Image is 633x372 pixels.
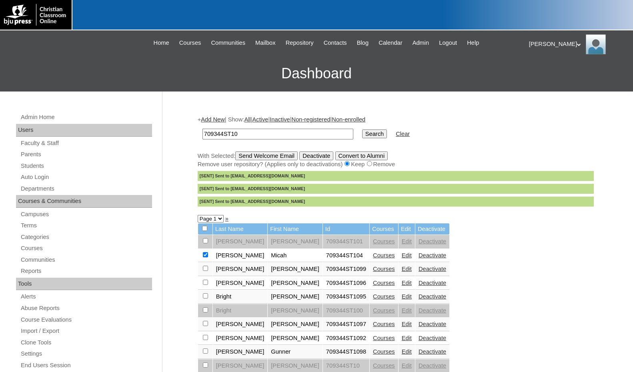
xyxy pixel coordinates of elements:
input: Search [202,129,353,139]
td: Deactivate [415,223,449,235]
td: Last Name [213,223,268,235]
td: Bright [213,304,268,318]
a: Courses [373,335,395,341]
span: Repository [286,38,314,48]
a: Courses [373,280,395,286]
td: First Name [268,223,323,235]
img: Melanie Sevilla [586,34,606,54]
td: Edit [399,223,415,235]
a: Deactivate [419,307,446,314]
span: Blog [357,38,369,48]
a: Departments [20,184,152,194]
div: [SENT] Sent to [EMAIL_ADDRESS][DOMAIN_NAME] [198,184,594,194]
a: Students [20,161,152,171]
a: Deactivate [419,238,446,245]
a: Deactivate [419,293,446,300]
a: Terms [20,221,152,231]
td: [PERSON_NAME] [268,235,323,249]
a: Courses [373,348,395,355]
a: Edit [402,280,412,286]
td: [PERSON_NAME] [268,263,323,276]
a: Edit [402,321,412,327]
a: Courses [175,38,205,48]
a: Edit [402,307,412,314]
a: Logout [435,38,461,48]
input: Search [362,129,387,138]
a: Calendar [375,38,406,48]
a: Edit [402,335,412,341]
td: 709344ST1098 [323,345,369,359]
a: Parents [20,149,152,159]
div: Remove user repository? (Applies only to deactivations) Keep Remove [198,160,594,169]
td: [PERSON_NAME] [268,304,323,318]
input: Deactivate [299,151,333,160]
span: Contacts [324,38,347,48]
a: Deactivate [419,252,446,259]
a: Edit [402,362,412,369]
td: [PERSON_NAME] [213,332,268,345]
td: [PERSON_NAME] [213,249,268,263]
td: [PERSON_NAME] [213,345,268,359]
a: Courses [373,321,395,327]
td: 709344ST1099 [323,263,369,276]
a: Deactivate [419,266,446,272]
input: Convert to Alumni [335,151,388,160]
a: Contacts [320,38,351,48]
a: Edit [402,348,412,355]
a: Auto Login [20,172,152,182]
a: Edit [402,266,412,272]
a: Alerts [20,292,152,302]
div: With Selected: [198,151,594,207]
a: Courses [373,252,395,259]
span: Communities [211,38,245,48]
a: Edit [402,238,412,245]
a: Settings [20,349,152,359]
div: [SENT] Sent to [EMAIL_ADDRESS][DOMAIN_NAME] [198,171,594,181]
td: [PERSON_NAME] [213,235,268,249]
span: Home [154,38,169,48]
a: Admin Home [20,112,152,122]
a: Courses [373,266,395,272]
td: 709344ST1092 [323,332,369,345]
a: Home [150,38,173,48]
td: 709344ST104 [323,249,369,263]
a: Non-enrolled [332,116,365,123]
a: Communities [207,38,249,48]
span: Admin [413,38,429,48]
td: [PERSON_NAME] [268,318,323,331]
td: Bright [213,290,268,304]
a: Admin [409,38,433,48]
div: Courses & Communities [16,195,152,208]
div: [PERSON_NAME] [529,34,625,54]
td: [PERSON_NAME] [268,290,323,304]
div: [SENT] Sent to [EMAIL_ADDRESS][DOMAIN_NAME] [198,197,594,207]
a: Courses [373,238,395,245]
td: Id [323,223,369,235]
img: logo-white.png [4,4,68,26]
td: Gunner [268,345,323,359]
td: 709344ST1095 [323,290,369,304]
a: Deactivate [419,348,446,355]
span: Calendar [379,38,402,48]
a: Import / Export [20,326,152,336]
a: » [225,215,228,222]
a: Blog [353,38,373,48]
a: Inactive [270,116,290,123]
td: Courses [370,223,398,235]
td: [PERSON_NAME] [213,277,268,290]
a: Edit [402,252,412,259]
td: [PERSON_NAME] [268,277,323,290]
div: Tools [16,278,152,290]
a: Campuses [20,209,152,219]
a: Deactivate [419,321,446,327]
a: Deactivate [419,280,446,286]
a: Edit [402,293,412,300]
a: Mailbox [251,38,280,48]
a: Courses [373,293,395,300]
td: [PERSON_NAME] [213,318,268,331]
div: Users [16,124,152,137]
td: 709344ST1096 [323,277,369,290]
td: [PERSON_NAME] [213,263,268,276]
a: Course Evaluations [20,315,152,325]
a: Non-registered [292,116,331,123]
